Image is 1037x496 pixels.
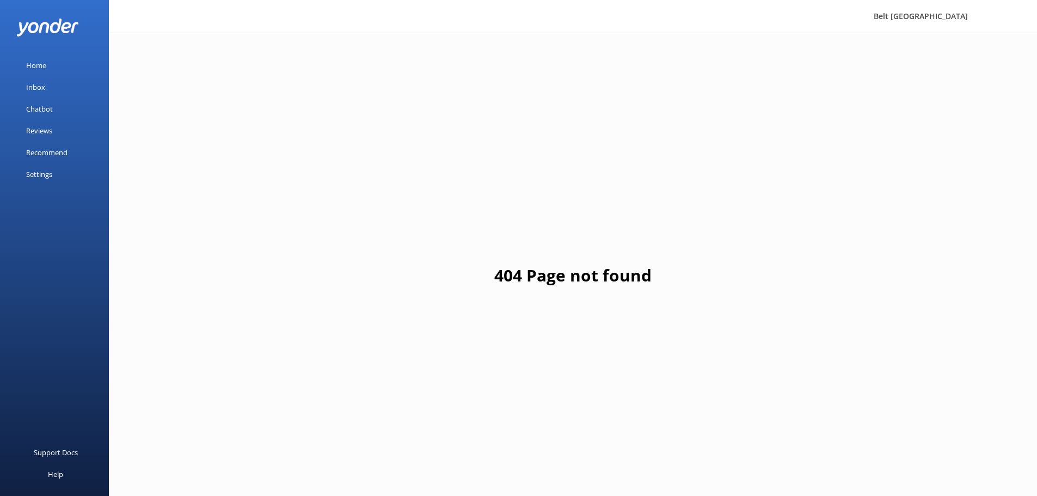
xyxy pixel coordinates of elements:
div: Help [48,463,63,485]
div: Home [26,54,46,76]
div: Settings [26,163,52,185]
div: Inbox [26,76,45,98]
img: yonder-white-logo.png [16,19,79,36]
div: Chatbot [26,98,53,120]
h1: 404 Page not found [494,262,652,289]
div: Support Docs [34,442,78,463]
div: Recommend [26,142,68,163]
div: Reviews [26,120,52,142]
